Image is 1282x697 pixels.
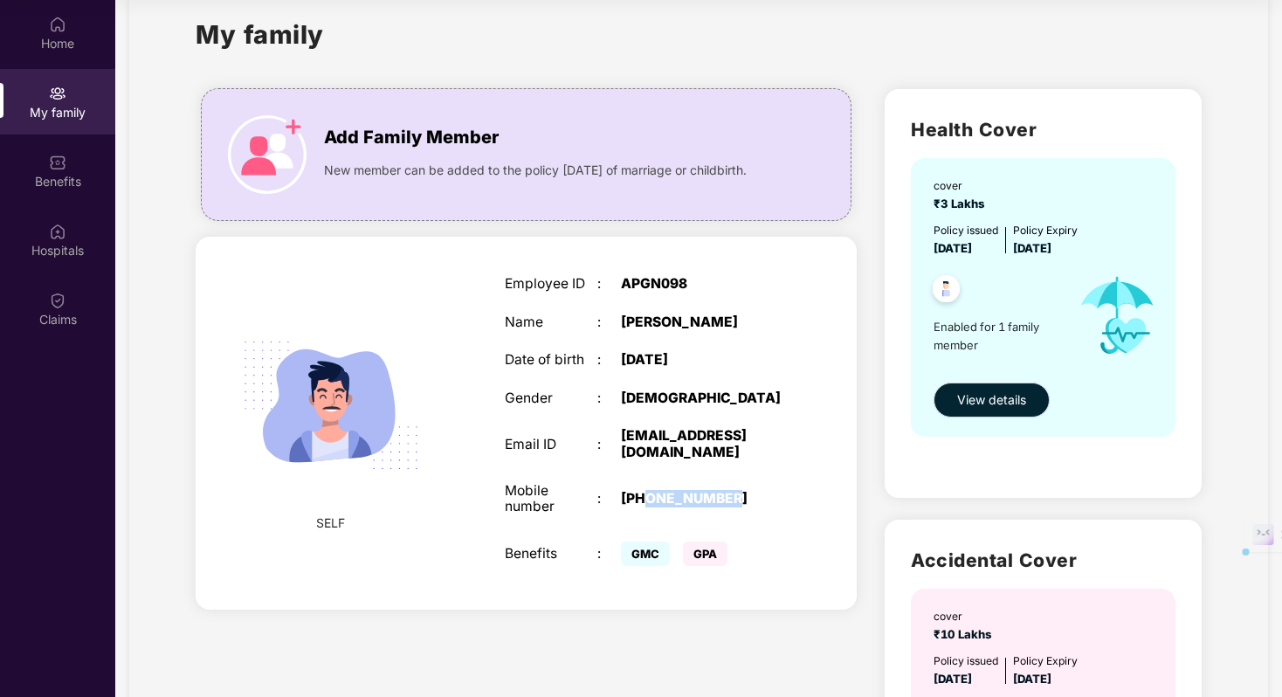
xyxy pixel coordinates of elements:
div: cover [934,177,992,194]
span: View details [957,390,1026,410]
div: Email ID [505,437,597,453]
img: icon [228,115,307,194]
div: Benefits [505,546,597,562]
div: [DATE] [621,352,783,369]
img: icon [1064,258,1171,374]
div: : [597,491,621,507]
div: Policy Expiry [1013,652,1078,669]
span: [DATE] [1013,672,1051,686]
h1: My family [196,15,324,54]
div: Mobile number [505,483,597,515]
span: New member can be added to the policy [DATE] of marriage or childbirth. [324,161,747,180]
img: svg+xml;base64,PHN2ZyBpZD0iQ2xhaW0iIHhtbG5zPSJodHRwOi8vd3d3LnczLm9yZy8yMDAwL3N2ZyIgd2lkdGg9IjIwIi... [49,292,66,309]
h2: Health Cover [911,115,1175,144]
div: Policy issued [934,222,998,238]
span: GPA [683,542,727,566]
div: [DEMOGRAPHIC_DATA] [621,390,783,407]
div: APGN098 [621,276,783,293]
img: svg+xml;base64,PHN2ZyB4bWxucz0iaHR0cDovL3d3dy53My5vcmcvMjAwMC9zdmciIHdpZHRoPSIyMjQiIGhlaWdodD0iMT... [223,297,439,514]
div: [EMAIL_ADDRESS][DOMAIN_NAME] [621,428,783,460]
div: : [597,314,621,331]
img: svg+xml;base64,PHN2ZyBpZD0iQmVuZWZpdHMiIHhtbG5zPSJodHRwOi8vd3d3LnczLm9yZy8yMDAwL3N2ZyIgd2lkdGg9Ij... [49,154,66,171]
div: : [597,352,621,369]
span: [DATE] [1013,241,1051,255]
div: Policy issued [934,652,998,669]
img: svg+xml;base64,PHN2ZyB4bWxucz0iaHR0cDovL3d3dy53My5vcmcvMjAwMC9zdmciIHdpZHRoPSI0OC45NDMiIGhlaWdodD... [925,270,968,313]
div: Employee ID [505,276,597,293]
div: : [597,390,621,407]
img: svg+xml;base64,PHN2ZyBpZD0iSG9tZSIgeG1sbnM9Imh0dHA6Ly93d3cudzMub3JnLzIwMDAvc3ZnIiB3aWR0aD0iMjAiIG... [49,16,66,33]
div: [PHONE_NUMBER] [621,491,783,507]
div: : [597,546,621,562]
div: Date of birth [505,352,597,369]
span: SELF [316,514,345,533]
span: GMC [621,542,670,566]
span: Add Family Member [324,124,499,151]
div: [PERSON_NAME] [621,314,783,331]
img: svg+xml;base64,PHN2ZyB3aWR0aD0iMjAiIGhlaWdodD0iMjAiIHZpZXdCb3g9IjAgMCAyMCAyMCIgZmlsbD0ibm9uZSIgeG... [49,85,66,102]
h2: Accidental Cover [911,546,1175,575]
div: Name [505,314,597,331]
div: : [597,276,621,293]
div: Policy Expiry [1013,222,1078,238]
div: : [597,437,621,453]
div: cover [934,608,999,625]
span: [DATE] [934,241,972,255]
img: svg+xml;base64,PHN2ZyBpZD0iSG9zcGl0YWxzIiB4bWxucz0iaHR0cDovL3d3dy53My5vcmcvMjAwMC9zdmciIHdpZHRoPS... [49,223,66,240]
span: ₹10 Lakhs [934,627,999,641]
span: [DATE] [934,672,972,686]
span: ₹3 Lakhs [934,197,992,210]
button: View details [934,383,1050,418]
span: Enabled for 1 family member [934,318,1063,354]
div: Gender [505,390,597,407]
